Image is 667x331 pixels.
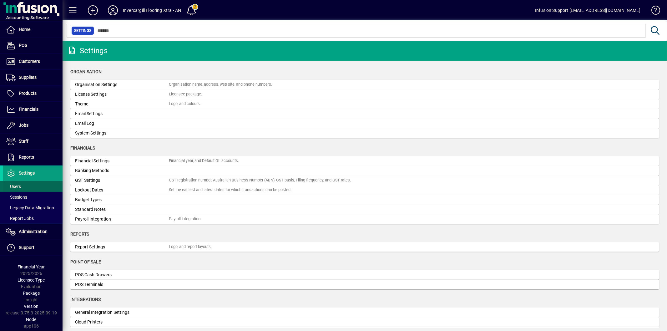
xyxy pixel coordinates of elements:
[23,291,40,296] span: Package
[70,205,659,214] a: Standard Notes
[70,270,659,280] a: POS Cash Drawers
[70,128,659,138] a: System Settings
[70,308,659,317] a: General Integration Settings
[169,91,202,97] div: Licensee package.
[19,59,40,64] span: Customers
[3,118,63,133] a: Jobs
[75,91,169,98] div: License Settings
[75,319,169,325] div: Cloud Printers
[70,232,89,237] span: Reports
[6,195,27,200] span: Sessions
[169,82,272,88] div: Organisation name, address, web site, and phone numbers.
[6,205,54,210] span: Legacy Data Migration
[75,244,169,250] div: Report Settings
[3,70,63,85] a: Suppliers
[3,213,63,224] a: Report Jobs
[75,216,169,222] div: Payroll Integration
[19,43,27,48] span: POS
[75,309,169,316] div: General Integration Settings
[19,229,48,234] span: Administration
[75,120,169,127] div: Email Log
[70,69,102,74] span: Organisation
[75,81,169,88] div: Organisation Settings
[18,278,45,283] span: Licensee Type
[103,5,123,16] button: Profile
[3,240,63,256] a: Support
[19,245,34,250] span: Support
[67,46,108,56] div: Settings
[75,187,169,193] div: Lockout Dates
[3,86,63,101] a: Products
[6,216,34,221] span: Report Jobs
[70,214,659,224] a: Payroll IntegrationPayroll Integrations
[70,280,659,289] a: POS Terminals
[70,195,659,205] a: Budget Types
[6,184,21,189] span: Users
[75,281,169,288] div: POS Terminals
[75,196,169,203] div: Budget Types
[70,145,95,150] span: Financials
[70,89,659,99] a: License SettingsLicensee package.
[70,185,659,195] a: Lockout DatesSet the earliest and latest dates for which transactions can be posted.
[83,5,103,16] button: Add
[75,101,169,107] div: Theme
[3,192,63,202] a: Sessions
[70,99,659,109] a: ThemeLogo, and colours.
[70,176,659,185] a: GST SettingsGST registration number, Australian Business Number (ABN), GST basis, Filing frequenc...
[70,119,659,128] a: Email Log
[19,155,34,160] span: Reports
[19,91,37,96] span: Products
[70,156,659,166] a: Financial SettingsFinancial year, and Default GL accounts.
[70,259,101,264] span: Point of Sale
[70,297,101,302] span: Integrations
[19,27,30,32] span: Home
[75,167,169,174] div: Banking Methods
[19,75,37,80] span: Suppliers
[3,54,63,69] a: Customers
[169,101,201,107] div: Logo, and colours.
[3,150,63,165] a: Reports
[169,158,239,164] div: Financial year, and Default GL accounts.
[123,5,181,15] div: Invercargill Flooring Xtra - AN
[3,134,63,149] a: Staff
[75,177,169,184] div: GST Settings
[70,242,659,252] a: Report SettingsLogo, and report layouts.
[74,28,91,34] span: Settings
[75,206,169,213] div: Standard Notes
[647,1,659,22] a: Knowledge Base
[535,5,640,15] div: Infusion Support [EMAIL_ADDRESS][DOMAIN_NAME]
[19,139,28,144] span: Staff
[26,317,37,322] span: Node
[3,102,63,117] a: Financials
[70,166,659,176] a: Banking Methods
[19,171,35,176] span: Settings
[19,123,28,128] span: Jobs
[75,158,169,164] div: Financial Settings
[169,177,351,183] div: GST registration number, Australian Business Number (ABN), GST basis, Filing frequency, and GST r...
[169,244,212,250] div: Logo, and report layouts.
[24,304,39,309] span: Version
[3,22,63,38] a: Home
[169,187,291,193] div: Set the earliest and latest dates for which transactions can be posted.
[70,80,659,89] a: Organisation SettingsOrganisation name, address, web site, and phone numbers.
[3,181,63,192] a: Users
[169,216,203,222] div: Payroll Integrations
[70,109,659,119] a: Email Settings
[3,224,63,240] a: Administration
[75,272,169,278] div: POS Cash Drawers
[3,38,63,53] a: POS
[70,317,659,327] a: Cloud Printers
[18,264,45,269] span: Financial Year
[75,110,169,117] div: Email Settings
[19,107,38,112] span: Financials
[3,202,63,213] a: Legacy Data Migration
[75,130,169,136] div: System Settings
